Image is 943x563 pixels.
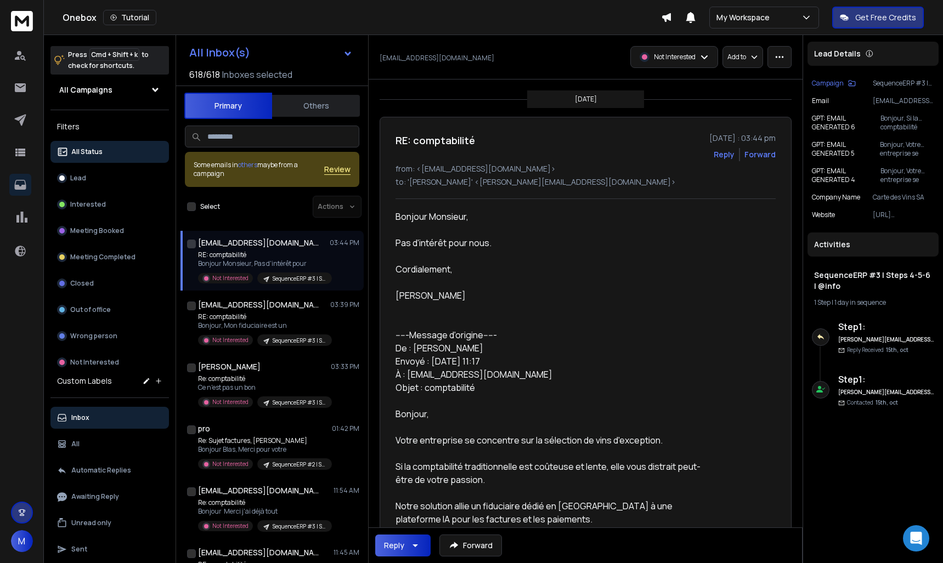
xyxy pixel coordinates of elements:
[198,547,319,558] h1: [EMAIL_ADDRESS][DOMAIN_NAME]
[380,54,494,62] p: [EMAIL_ADDRESS][DOMAIN_NAME]
[198,312,330,321] p: RE: comptabilité
[71,519,111,527] p: Unread only
[876,399,898,406] span: 15th, oct
[838,335,934,344] h6: [PERSON_NAME][EMAIL_ADDRESS][DOMAIN_NAME]
[334,486,359,495] p: 11:54 AM
[198,299,319,310] h1: [EMAIL_ADDRESS][DOMAIN_NAME]
[873,211,934,219] p: [URL][DOMAIN_NAME]
[70,332,117,340] p: Wrong person
[873,96,934,105] p: [EMAIL_ADDRESS][DOMAIN_NAME]
[814,48,861,59] p: Lead Details
[847,346,908,354] p: Reply Received
[198,507,330,516] p: Bonjour Merci j'ai déjà tout
[50,141,169,163] button: All Status
[886,346,908,354] span: 15th, oct
[184,93,272,119] button: Primary
[880,114,934,132] p: Bonjour, Si la comptabilité traditionnelle est lente et coûteuse, elle peut distraire de la gesti...
[198,361,261,372] h1: [PERSON_NAME]
[814,298,831,307] span: 1 Step
[812,79,856,88] button: Campaign
[812,193,860,202] p: Company Name
[838,388,934,396] h6: [PERSON_NAME][EMAIL_ADDRESS][DOMAIN_NAME]
[198,259,330,268] p: Bonjour Monsieur, Pas d'intérêt pour
[198,237,319,248] h1: [EMAIL_ADDRESS][DOMAIN_NAME]
[273,275,325,283] p: SequenceERP #3 | Steps 4-5-6 | @info
[384,540,404,551] div: Reply
[273,460,325,469] p: SequenceERP #2 | Steps 4-5-6
[873,193,934,202] p: Carte des Vins SA
[716,12,774,23] p: My Workspace
[50,272,169,294] button: Closed
[198,445,330,454] p: Bonjour Blas, Merci pour votre
[855,12,916,23] p: Get Free Credits
[814,298,932,307] div: |
[71,147,103,156] p: All Status
[198,321,330,330] p: Bonjour, Mon fiduciaire est un
[11,530,33,552] button: M
[273,399,325,407] p: SequenceERP #3 | Steps 4-5-6 | @info
[50,486,169,508] button: Awaiting Reply
[812,211,835,219] p: website
[808,232,939,257] div: Activities
[68,49,149,71] p: Press to check for shortcuts.
[838,373,934,386] h6: Step 1 :
[180,42,362,64] button: All Inbox(s)
[880,167,934,184] p: Bonjour, Votre entreprise se concentre sur la sélection de vins d'exception. Si la comptabilité t...
[873,79,934,88] p: SequenceERP #3 | Steps 4-5-6 | @info
[744,149,776,160] div: Forward
[212,336,249,344] p: Not Interested
[332,424,359,433] p: 01:42 PM
[89,48,139,61] span: Cmd + Shift + k
[50,459,169,481] button: Automatic Replies
[70,226,124,235] p: Meeting Booked
[70,358,119,367] p: Not Interested
[71,440,80,448] p: All
[439,534,502,556] button: Forward
[50,246,169,268] button: Meeting Completed
[575,95,597,104] p: [DATE]
[50,119,169,134] h3: Filters
[50,220,169,242] button: Meeting Booked
[198,498,330,507] p: Re: comptabilité
[212,398,249,406] p: Not Interested
[50,512,169,534] button: Unread only
[189,47,250,58] h1: All Inbox(s)
[70,253,135,261] p: Meeting Completed
[222,68,292,81] h3: Inboxes selected
[71,413,89,422] p: Inbox
[330,300,359,309] p: 03:39 PM
[50,194,169,215] button: Interested
[50,538,169,560] button: Sent
[834,298,886,307] span: 1 day in sequence
[812,114,880,132] p: GPT: EMAIL GENERATED 6
[189,68,220,81] span: 618 / 618
[71,492,119,501] p: Awaiting Reply
[330,238,359,247] p: 03:44 PM
[880,140,934,158] p: Bonjour, Votre entreprise se concentre sur la sélection de vins d'exception. Si la comptabilité t...
[375,534,431,556] button: Reply
[812,96,829,105] p: Email
[194,161,324,178] div: Some emails in maybe from a campaign
[212,274,249,282] p: Not Interested
[70,174,86,183] p: Lead
[71,466,131,475] p: Automatic Replies
[198,251,330,259] p: RE: comptabilité
[70,305,111,314] p: Out of office
[272,94,360,118] button: Others
[396,163,776,174] p: from: <[EMAIL_ADDRESS][DOMAIN_NAME]>
[847,399,898,407] p: Contacted
[212,460,249,468] p: Not Interested
[273,337,325,345] p: SequenceERP #3 | Steps 4-5-6 | @info
[838,320,934,333] h6: Step 1 :
[200,202,220,211] label: Select
[198,436,330,445] p: Re: Sujet factures, [PERSON_NAME]
[714,149,735,160] button: Reply
[50,351,169,373] button: Not Interested
[50,299,169,321] button: Out of office
[50,325,169,347] button: Wrong person
[50,167,169,189] button: Lead
[70,200,106,209] p: Interested
[396,177,776,187] p: to: '[PERSON_NAME]' <[PERSON_NAME][EMAIL_ADDRESS][DOMAIN_NAME]>
[59,84,112,95] h1: All Campaigns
